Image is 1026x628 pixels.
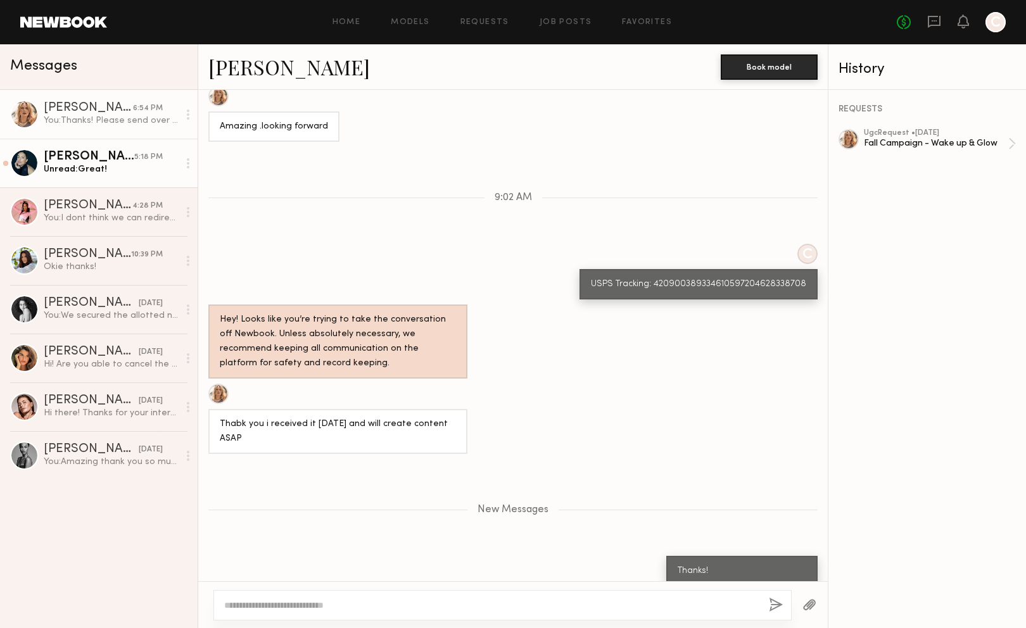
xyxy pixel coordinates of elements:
a: Models [391,18,429,27]
div: You: We secured the allotted number of partnerships. I will reach out if we need additional conte... [44,310,179,322]
a: Book model [721,61,818,72]
a: Favorites [622,18,672,27]
button: Book model [721,54,818,80]
div: Thabk you i received it [DATE] and will create content ASAP [220,417,456,446]
div: [PERSON_NAME] [44,443,139,456]
div: [PERSON_NAME] [44,394,139,407]
div: 6:54 PM [133,103,163,115]
a: Requests [460,18,509,27]
div: Thanks! Please send over for approval [678,564,806,593]
div: REQUESTS [839,105,1016,114]
div: Hi! Are you able to cancel the job please? Just want to make sure you don’t send products my way.... [44,358,179,370]
div: History [839,62,1016,77]
a: Job Posts [540,18,592,27]
div: Hey! Looks like you’re trying to take the conversation off Newbook. Unless absolutely necessary, ... [220,313,456,371]
div: You: I dont think we can redirect. How many weeks is that? [44,212,179,224]
a: Home [332,18,361,27]
div: Amazing .looking forward [220,120,328,134]
div: ugc Request • [DATE] [864,129,1008,137]
div: [DATE] [139,444,163,456]
div: Hi there! Thanks for your interest :) Is there any flexibility in the budget? Typically for an ed... [44,407,179,419]
div: Unread: Great! [44,163,179,175]
div: 10:39 PM [131,249,163,261]
a: [PERSON_NAME] [208,53,370,80]
a: ugcRequest •[DATE]Fall Campaign - Wake up & Glow [864,129,1016,158]
div: [DATE] [139,298,163,310]
div: Fall Campaign - Wake up & Glow [864,137,1008,149]
span: New Messages [478,505,548,515]
div: 4:28 PM [132,200,163,212]
div: [PERSON_NAME] [44,199,132,212]
span: Messages [10,59,77,73]
div: You: Thanks! Please send over for approval [44,115,179,127]
div: [PERSON_NAME] [44,346,139,358]
div: Okie thanks! [44,261,179,273]
a: C [985,12,1006,32]
span: 9:02 AM [495,192,532,203]
div: [DATE] [139,395,163,407]
div: [PERSON_NAME] [44,297,139,310]
div: You: Amazing thank you so much [PERSON_NAME] [44,456,179,468]
div: [DATE] [139,346,163,358]
div: [PERSON_NAME] [44,248,131,261]
div: [PERSON_NAME] [44,151,134,163]
div: [PERSON_NAME] [44,102,133,115]
div: USPS Tracking: 420900389334610597204628338708 [591,277,806,292]
div: 5:18 PM [134,151,163,163]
